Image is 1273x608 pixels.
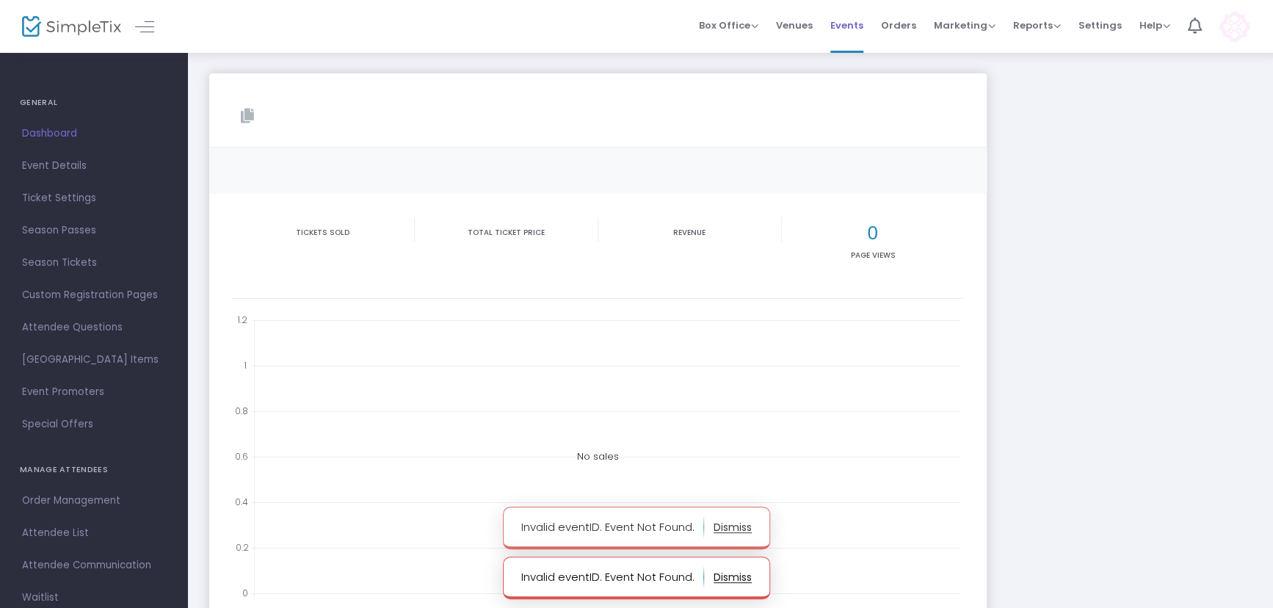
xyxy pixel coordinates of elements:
[714,565,752,589] button: dismiss
[601,227,778,238] p: Revenue
[418,227,595,238] p: Total Ticket Price
[22,156,165,175] span: Event Details
[22,415,165,434] span: Special Offers
[22,491,165,510] span: Order Management
[699,18,758,32] span: Box Office
[776,7,813,44] span: Venues
[521,565,704,589] p: Invalid eventID. Event Not Found.
[22,253,165,272] span: Season Tickets
[1139,18,1170,32] span: Help
[22,318,165,337] span: Attendee Questions
[22,124,165,143] span: Dashboard
[22,221,165,240] span: Season Passes
[234,227,411,238] p: Tickets sold
[231,310,965,604] div: No sales
[22,350,165,369] span: [GEOGRAPHIC_DATA] Items
[22,189,165,208] span: Ticket Settings
[1078,7,1122,44] span: Settings
[1013,18,1061,32] span: Reports
[22,383,165,402] span: Event Promoters
[785,222,962,245] h2: 0
[22,524,165,543] span: Attendee List
[20,455,167,485] h4: MANAGE ATTENDEES
[785,250,962,261] p: Page Views
[22,286,165,305] span: Custom Registration Pages
[20,88,167,117] h4: GENERAL
[22,556,165,575] span: Attendee Communication
[22,588,165,607] span: Waitlist
[934,18,995,32] span: Marketing
[830,7,863,44] span: Events
[881,7,916,44] span: Orders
